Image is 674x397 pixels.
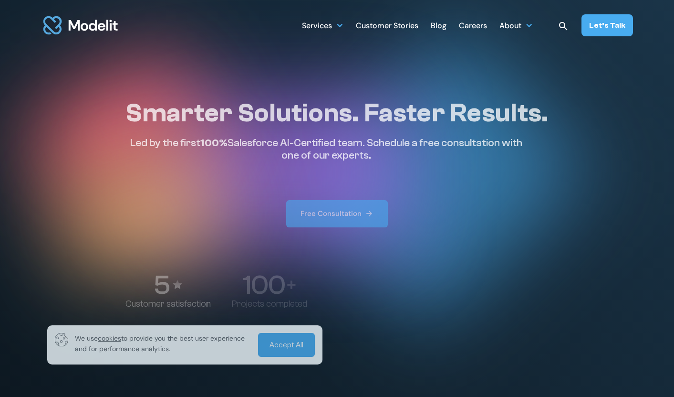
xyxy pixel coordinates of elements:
p: Customer satisfaction [125,299,211,310]
div: Blog [431,17,446,36]
a: home [41,11,120,40]
a: Accept All [258,333,315,357]
a: Customer Stories [356,16,418,34]
div: About [499,16,533,34]
p: 5 [154,271,169,299]
div: Services [302,16,343,34]
span: 100% [200,137,228,149]
div: Services [302,17,332,36]
a: Careers [459,16,487,34]
h1: Smarter Solutions. Faster Results. [125,97,548,129]
a: Let’s Talk [581,14,633,36]
div: Free Consultation [301,209,362,219]
div: Careers [459,17,487,36]
div: Let’s Talk [589,20,625,31]
p: 100 [243,271,284,299]
div: About [499,17,521,36]
img: arrow right [365,209,373,218]
img: Plus [287,280,296,289]
img: modelit logo [41,11,120,40]
div: Customer Stories [356,17,418,36]
p: Led by the first Salesforce AI-Certified team. Schedule a free consultation with one of our experts. [125,137,527,162]
a: Free Consultation [286,200,388,227]
img: Stars [172,279,183,290]
p: We use to provide you the best user experience and for performance analytics. [75,333,251,354]
a: Blog [431,16,446,34]
span: cookies [98,334,121,343]
p: Projects completed [232,299,307,310]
